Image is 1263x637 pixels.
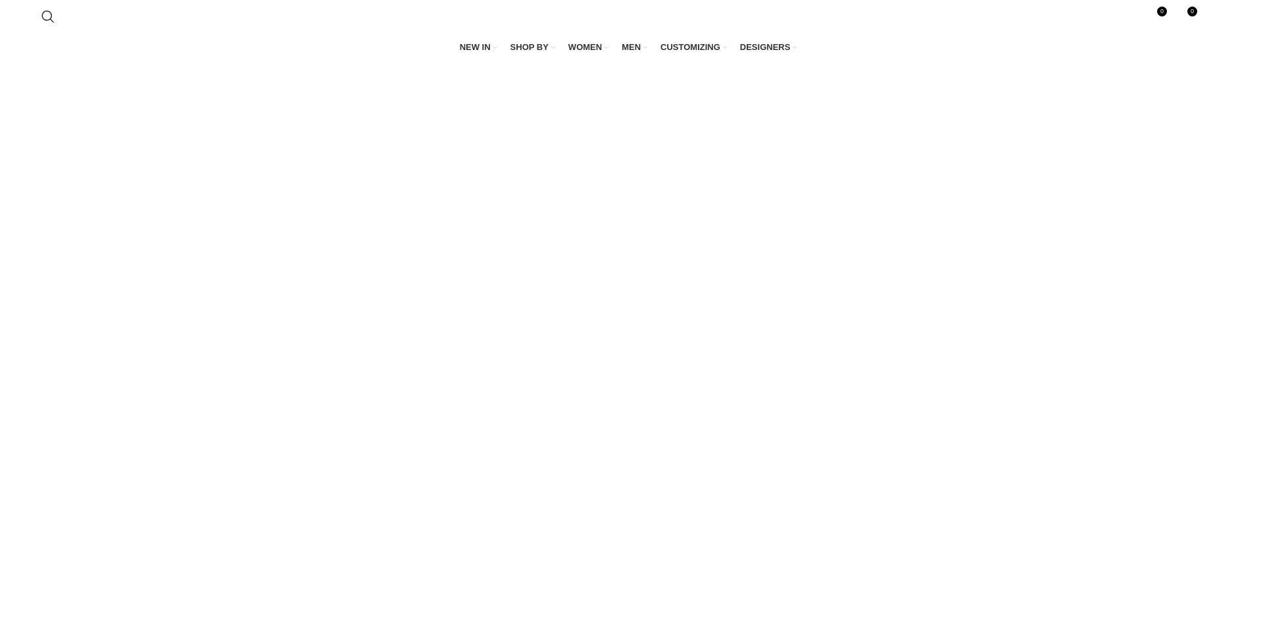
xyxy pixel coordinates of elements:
a: DESIGNERS [740,34,797,62]
a: 0 [1171,3,1198,30]
a: NEW IN [460,34,497,62]
div: Main navigation [35,34,1222,62]
a: MEN [622,34,647,62]
div: My Wishlist [1171,3,1198,30]
span: 0 [1157,7,1167,16]
a: 0 [1141,3,1168,30]
span: 0 [1187,7,1197,16]
a: SHOP BY [510,34,555,62]
a: CUSTOMIZING [660,34,727,62]
a: WOMEN [568,34,608,62]
span: MEN [622,41,641,53]
span: WOMEN [568,41,602,53]
a: Search [35,3,61,30]
span: SHOP BY [510,41,549,53]
span: NEW IN [460,41,491,53]
span: DESIGNERS [740,41,791,53]
span: CUSTOMIZING [660,41,720,53]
